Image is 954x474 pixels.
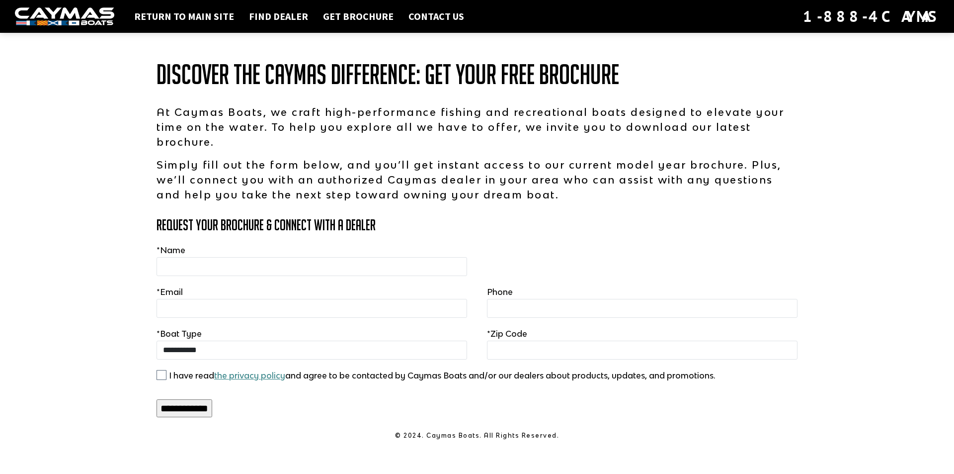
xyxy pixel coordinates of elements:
h3: Request Your Brochure & Connect with a Dealer [157,217,797,233]
p: At Caymas Boats, we craft high-performance fishing and recreational boats designed to elevate you... [157,104,797,149]
label: Phone [487,286,513,298]
img: white-logo-c9c8dbefe5ff5ceceb0f0178aa75bf4bb51f6bca0971e226c86eb53dfe498488.png [15,7,114,26]
a: Find Dealer [244,10,313,23]
label: Name [157,244,185,256]
p: © 2024. Caymas Boats. All Rights Reserved. [157,431,797,440]
h1: Discover the Caymas Difference: Get Your Free Brochure [157,60,797,90]
a: the privacy policy [214,371,285,380]
a: Get Brochure [318,10,398,23]
p: Simply fill out the form below, and you’ll get instant access to our current model year brochure.... [157,157,797,202]
label: Boat Type [157,328,202,340]
label: Email [157,286,183,298]
div: 1-888-4CAYMAS [803,5,939,27]
label: I have read and agree to be contacted by Caymas Boats and/or our dealers about products, updates,... [169,370,715,381]
a: Contact Us [403,10,469,23]
label: Zip Code [487,328,527,340]
a: Return to main site [129,10,239,23]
